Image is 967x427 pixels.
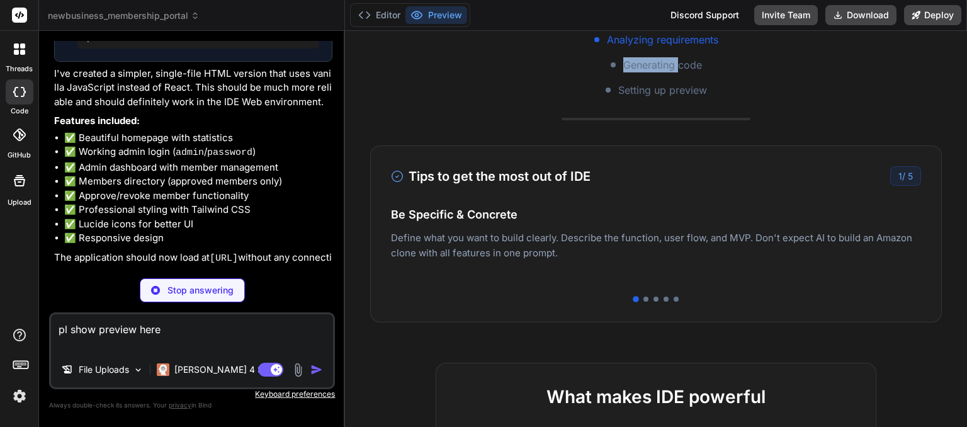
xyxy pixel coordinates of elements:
span: Setting up preview [618,83,707,98]
label: GitHub [8,150,31,161]
p: Keyboard preferences [49,389,335,399]
h2: What makes IDE powerful [456,384,856,410]
button: Invite Team [754,5,818,25]
li: ✅ Members directory (approved members only) [64,174,332,189]
code: admin [176,147,204,158]
label: code [11,106,28,117]
li: ✅ Lucide icons for better UI [64,217,332,232]
button: Deploy [904,5,961,25]
img: Claude 4 Sonnet [157,363,169,376]
strong: Features included: [54,115,140,127]
img: Pick Models [133,365,144,375]
li: ✅ Approve/revoke member functionality [64,189,332,203]
p: The application should now load at without any connection issues! [54,251,332,280]
li: ✅ Beautiful homepage with statistics [64,131,332,145]
h4: Be Specific & Concrete [391,206,921,223]
span: Generating code [623,57,702,72]
span: newbusiness_membership_portal [48,9,200,22]
li: ✅ Responsive design [64,231,332,246]
p: File Uploads [79,363,129,376]
p: I've created a simpler, single-file HTML version that uses vanilla JavaScript instead of React. T... [54,67,332,110]
label: threads [6,64,33,74]
div: Discord Support [663,5,747,25]
p: Always double-check its answers. Your in Bind [49,399,335,411]
button: Preview [405,6,467,24]
p: Stop answering [167,284,234,297]
li: ✅ Admin dashboard with member management [64,161,332,175]
button: Editor [353,6,405,24]
img: settings [9,385,30,407]
img: attachment [291,363,305,377]
h3: Tips to get the most out of IDE [391,167,591,186]
div: / [890,166,921,186]
span: 1 [898,171,902,181]
li: ✅ Working admin login ( / ) [64,145,332,161]
textarea: pl show preview here [51,314,333,352]
p: [PERSON_NAME] 4 S.. [174,363,268,376]
span: Analyzing requirements [607,32,718,47]
label: Upload [8,197,31,208]
img: icon [310,363,323,376]
code: password [207,147,252,158]
span: privacy [169,401,191,409]
code: [URL] [210,253,238,264]
li: ✅ Professional styling with Tailwind CSS [64,203,332,217]
span: 5 [908,171,913,181]
button: Download [825,5,896,25]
